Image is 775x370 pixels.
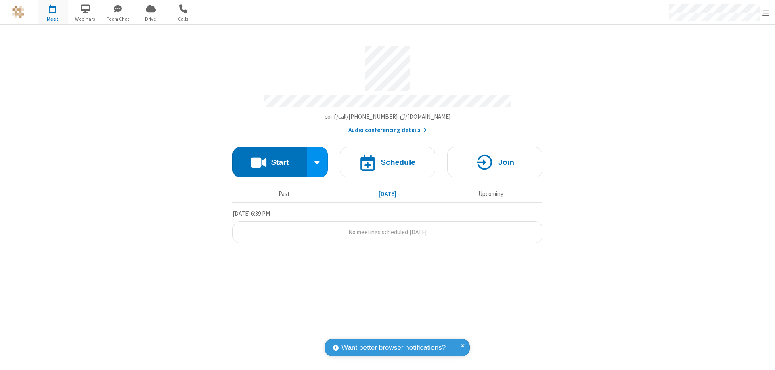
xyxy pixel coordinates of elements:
[236,186,333,202] button: Past
[232,147,307,177] button: Start
[70,15,101,23] span: Webinars
[168,15,199,23] span: Calls
[136,15,166,23] span: Drive
[12,6,24,18] img: QA Selenium DO NOT DELETE OR CHANGE
[340,147,435,177] button: Schedule
[232,40,542,135] section: Account details
[348,126,427,135] button: Audio conferencing details
[325,113,451,120] span: Copy my meeting room link
[447,147,542,177] button: Join
[232,210,270,217] span: [DATE] 6:39 PM
[339,186,436,202] button: [DATE]
[271,158,289,166] h4: Start
[341,343,446,353] span: Want better browser notifications?
[498,158,514,166] h4: Join
[325,112,451,122] button: Copy my meeting room linkCopy my meeting room link
[307,147,328,177] div: Start conference options
[381,158,415,166] h4: Schedule
[442,186,540,202] button: Upcoming
[103,15,133,23] span: Team Chat
[232,209,542,244] section: Today's Meetings
[348,228,427,236] span: No meetings scheduled [DATE]
[38,15,68,23] span: Meet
